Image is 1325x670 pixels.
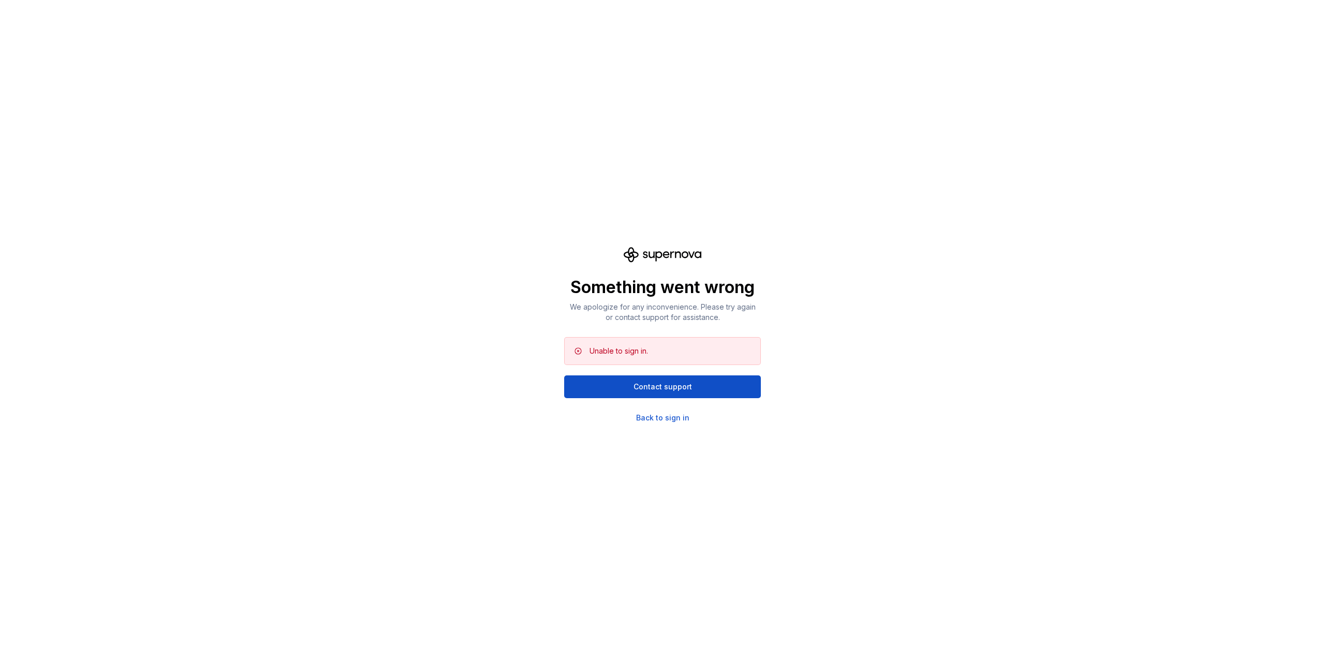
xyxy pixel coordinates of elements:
button: Contact support [564,375,761,398]
a: Back to sign in [636,413,689,423]
p: We apologize for any inconvenience. Please try again or contact support for assistance. [564,302,761,323]
p: Something went wrong [564,277,761,298]
div: Unable to sign in. [590,346,648,356]
span: Contact support [634,382,692,392]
